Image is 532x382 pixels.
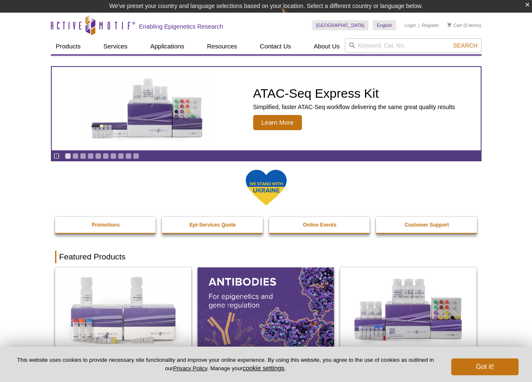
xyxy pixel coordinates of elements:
li: | [418,20,420,30]
img: CUT&Tag-IT® Express Assay Kit [340,267,476,350]
button: cookie settings [243,364,284,371]
strong: Customer Support [405,222,449,228]
img: DNA Library Prep Kit for Illumina [55,267,191,350]
a: About Us [309,38,345,54]
button: Search [450,42,480,49]
a: Login [405,22,416,28]
p: This website uses cookies to provide necessary site functionality and improve your online experie... [13,356,437,372]
a: English [373,20,396,30]
input: Keyword, Cat. No. [345,38,482,53]
img: Change Here [281,6,303,26]
a: ATAC-Seq Express Kit ATAC-Seq Express Kit Simplified, faster ATAC-Seq workflow delivering the sam... [52,67,481,150]
li: (0 items) [447,20,482,30]
a: Go to slide 1 [65,153,71,159]
strong: Epi-Services Quote [190,222,236,228]
a: Cart [447,22,462,28]
a: Register [422,22,439,28]
article: ATAC-Seq Express Kit [52,67,481,150]
p: Simplified, faster ATAC-Seq workflow delivering the same great quality results [253,103,455,111]
a: Epi-Services Quote [162,217,264,233]
a: Go to slide 5 [95,153,101,159]
span: Search [453,42,477,49]
a: Toggle autoplay [53,153,60,159]
a: Go to slide 2 [72,153,79,159]
strong: Promotions [92,222,120,228]
a: Go to slide 10 [133,153,139,159]
button: Got it! [451,358,519,375]
a: Online Events [269,217,371,233]
a: Go to slide 9 [125,153,132,159]
a: [GEOGRAPHIC_DATA] [312,20,369,30]
img: We Stand With Ukraine [245,169,287,206]
a: Resources [202,38,242,54]
a: Go to slide 7 [110,153,116,159]
a: Privacy Policy [173,365,207,371]
a: Products [51,38,86,54]
img: ATAC-Seq Express Kit [79,77,217,141]
strong: Online Events [303,222,336,228]
a: Applications [145,38,189,54]
h2: Enabling Epigenetics Research [139,23,223,30]
a: Contact Us [255,38,296,54]
h2: Featured Products [55,251,477,263]
img: Your Cart [447,23,451,27]
a: Go to slide 4 [87,153,94,159]
span: Learn More [253,115,302,130]
img: All Antibodies [198,267,334,350]
a: Promotions [55,217,157,233]
h2: ATAC-Seq Express Kit [253,87,455,100]
a: Services [98,38,133,54]
a: Customer Support [376,217,478,233]
a: Go to slide 6 [103,153,109,159]
a: Go to slide 3 [80,153,86,159]
a: Go to slide 8 [118,153,124,159]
